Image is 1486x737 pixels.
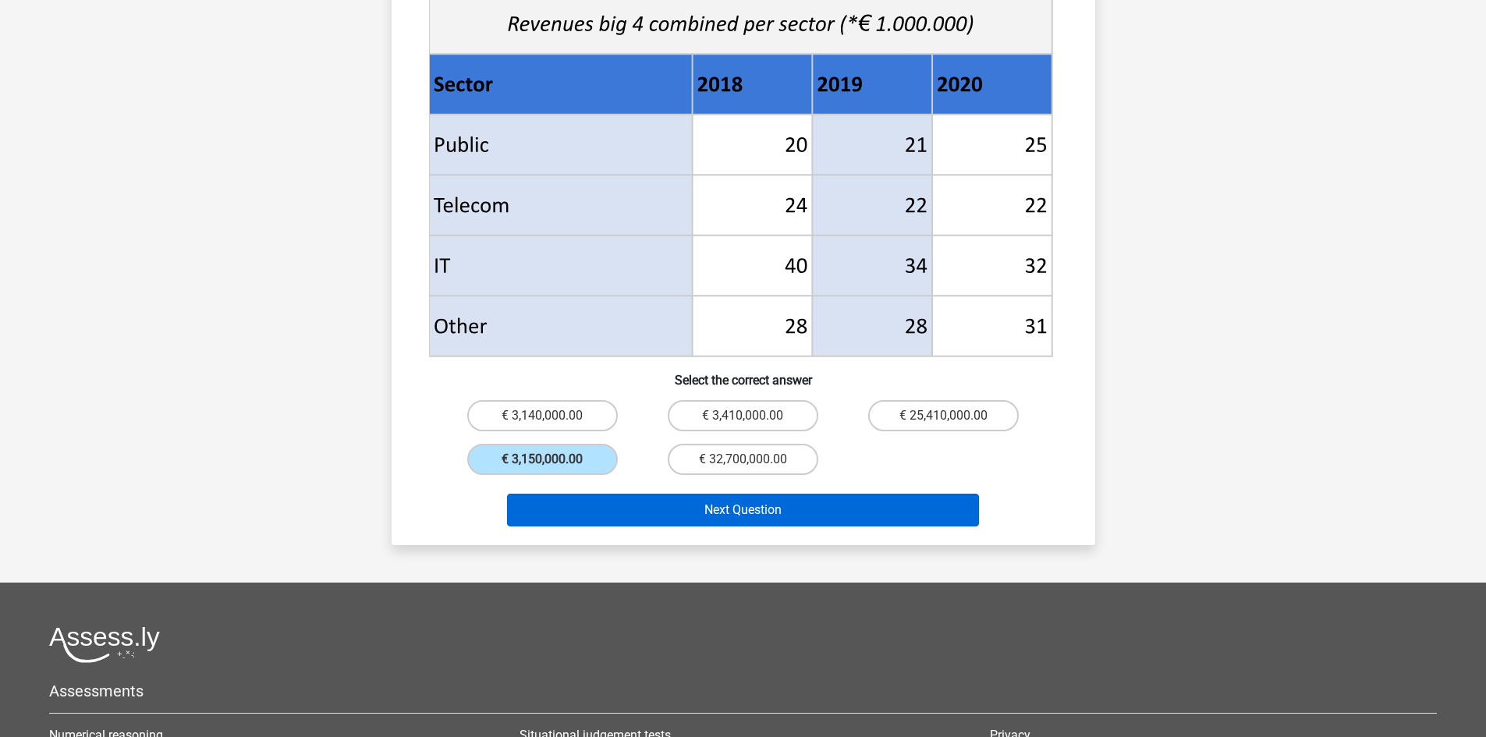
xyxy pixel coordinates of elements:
[507,494,979,526] button: Next Question
[668,444,818,475] label: € 32,700,000.00
[467,400,618,431] label: € 3,140,000.00
[467,444,618,475] label: € 3,150,000.00
[49,682,1437,700] h5: Assessments
[868,400,1019,431] label: € 25,410,000.00
[417,360,1070,388] h6: Select the correct answer
[668,400,818,431] label: € 3,410,000.00
[49,626,160,663] img: Assessly logo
